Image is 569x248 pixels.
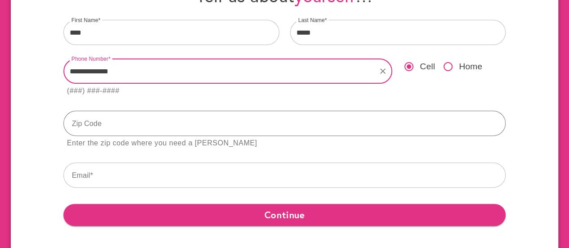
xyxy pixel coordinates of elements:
div: (###) ###-#### [67,85,120,97]
span: Cell [420,60,435,73]
button: Continue [63,204,506,225]
span: Home [459,60,482,73]
div: Enter the zip code where you need a [PERSON_NAME] [67,137,257,149]
span: Continue [71,207,499,223]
